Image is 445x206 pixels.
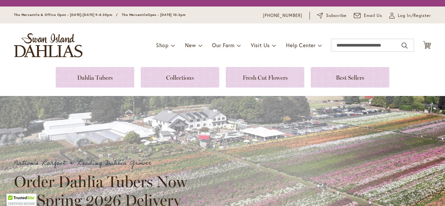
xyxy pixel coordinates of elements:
[286,42,316,48] span: Help Center
[212,42,234,48] span: Our Farm
[354,12,382,19] a: Email Us
[398,12,431,19] span: Log In/Register
[185,42,196,48] span: New
[326,12,347,19] span: Subscribe
[14,33,82,57] a: store logo
[7,194,36,206] div: TrustedSite Certified
[148,13,186,17] span: Open - [DATE] 10-3pm
[402,40,408,51] button: Search
[389,12,431,19] a: Log In/Register
[156,42,169,48] span: Shop
[251,42,270,48] span: Visit Us
[14,13,148,17] span: The Mercantile & Office Open - [DATE]-[DATE] 9-4:30pm / The Mercantile
[364,12,382,19] span: Email Us
[263,12,302,19] a: [PHONE_NUMBER]
[14,158,193,169] p: Nation's Largest & Leading Dahlia Grower
[317,12,347,19] a: Subscribe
